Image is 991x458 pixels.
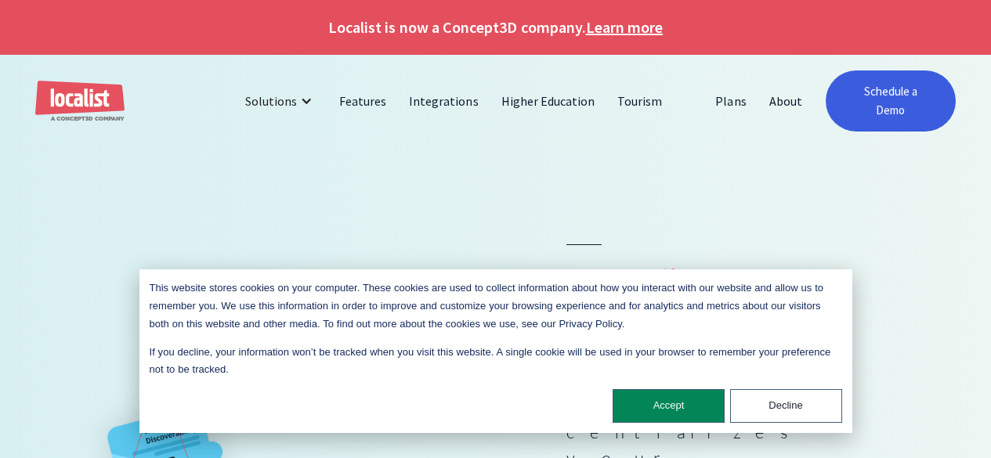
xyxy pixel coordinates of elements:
a: Plans [704,82,758,120]
button: Accept [613,389,725,423]
a: Features [328,82,398,120]
a: Tourism [606,82,674,120]
div: Solutions [245,92,297,110]
a: home [35,81,125,122]
div: Solutions [233,82,328,120]
a: Learn more [586,16,663,39]
a: Schedule a Demo [826,70,956,132]
div: Cookie banner [139,269,852,433]
a: Integrations [398,82,490,120]
p: If you decline, your information won’t be tracked when you visit this website. A single cookie wi... [150,344,842,380]
p: This website stores cookies on your computer. These cookies are used to collect information about... [150,279,842,333]
strong: Centralize your events into a single, easy to use calendar. [566,263,848,376]
a: About [758,82,814,120]
a: Higher Education [490,82,607,120]
button: Decline [730,389,842,423]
